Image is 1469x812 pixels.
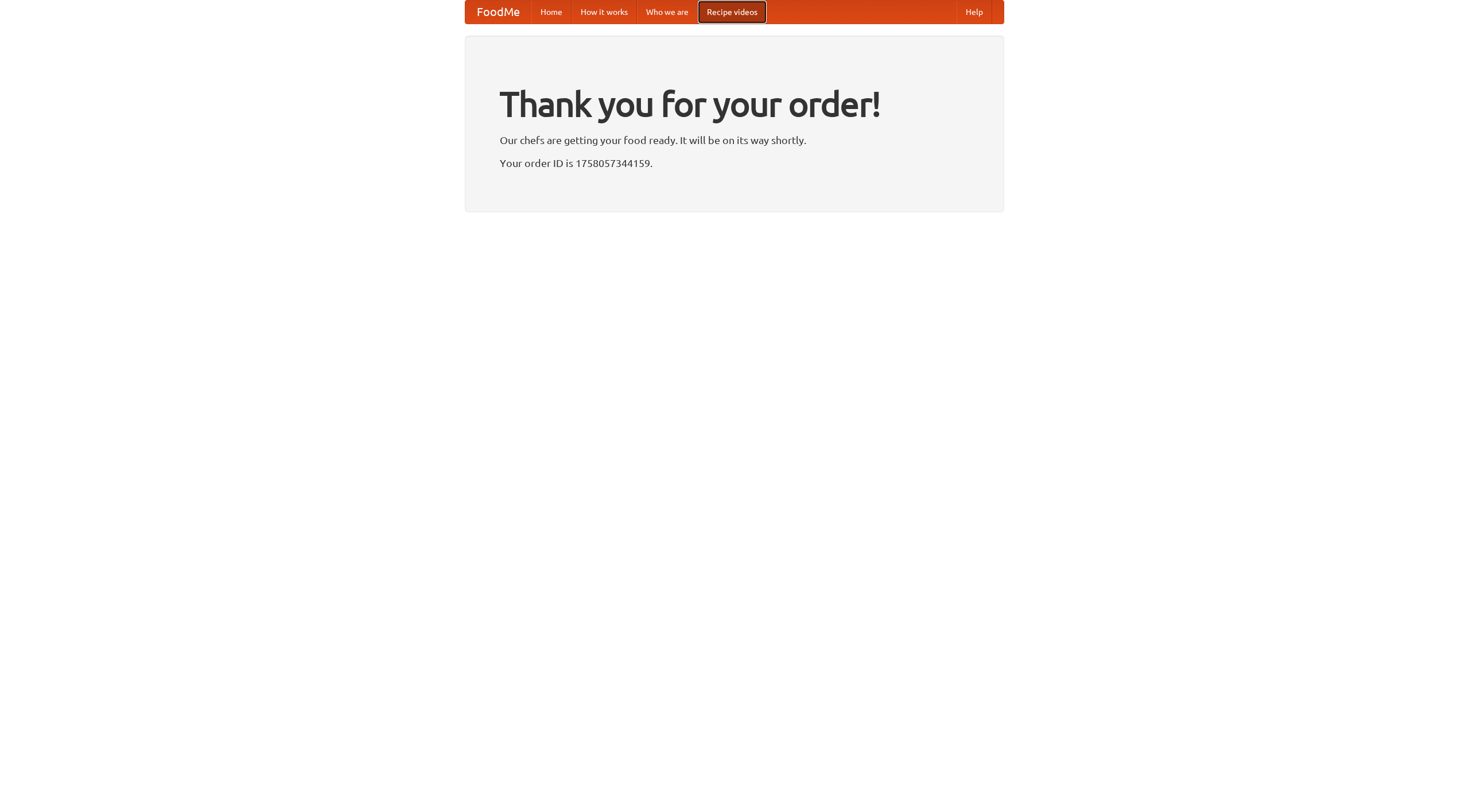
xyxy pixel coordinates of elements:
a: How it works [572,1,637,24]
p: Your order ID is 1758057344159. [500,154,969,172]
a: Help [957,1,992,24]
a: Who we are [637,1,698,24]
a: Home [531,1,572,24]
h1: Thank you for your order! [500,76,969,131]
a: FoodMe [465,1,531,24]
p: Our chefs are getting your food ready. It will be on its way shortly. [500,131,969,149]
a: Recipe videos [698,1,767,24]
